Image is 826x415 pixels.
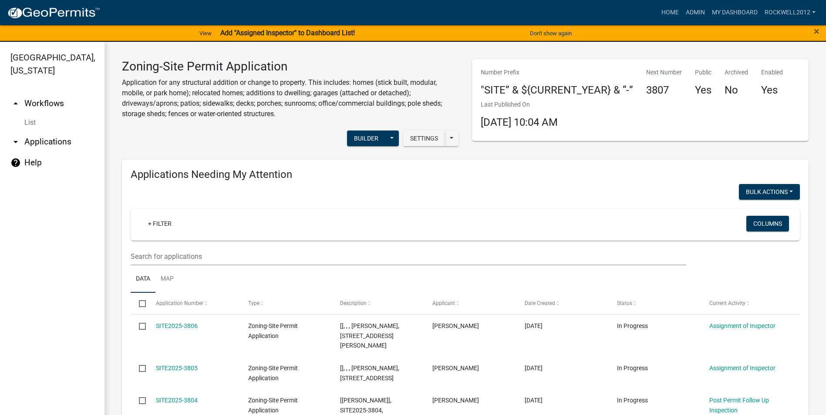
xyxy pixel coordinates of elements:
span: Status [617,300,632,306]
i: arrow_drop_down [10,137,21,147]
datatable-header-cell: Applicant [424,293,516,314]
span: × [814,25,819,37]
datatable-header-cell: Current Activity [701,293,793,314]
p: Next Number [646,68,682,77]
h4: Yes [695,84,711,97]
a: Data [131,265,155,293]
span: [], , , CHAD HANSON, 13502 W LAKE SALLIE DR [340,322,399,349]
span: 08/18/2025 [525,365,543,371]
button: Bulk Actions [739,184,800,200]
span: [DATE] 10:04 AM [481,116,558,128]
p: Archived [725,68,748,77]
p: Number Prefix [481,68,633,77]
h4: "SITE” & ${CURRENT_YEAR} & “-” [481,84,633,97]
span: In Progress [617,397,648,404]
h3: Zoning-Site Permit Application [122,59,459,74]
span: Type [248,300,260,306]
h4: Yes [761,84,783,97]
p: Enabled [761,68,783,77]
a: Admin [682,4,708,21]
datatable-header-cell: Application Number [147,293,239,314]
a: Rockwell2012 [761,4,819,21]
button: Columns [746,216,789,231]
a: SITE2025-3805 [156,365,198,371]
strong: Add "Assigned Inspector" to Dashboard List! [220,29,355,37]
span: David Salisbury [432,365,479,371]
a: SITE2025-3804 [156,397,198,404]
span: Description [340,300,367,306]
a: + Filter [141,216,179,231]
a: My Dashboard [708,4,761,21]
span: Date Created [525,300,555,306]
h4: 3807 [646,84,682,97]
button: Builder [347,131,385,146]
span: Zoning-Site Permit Application [248,365,298,382]
span: Application Number [156,300,203,306]
datatable-header-cell: Status [609,293,701,314]
datatable-header-cell: Date Created [516,293,609,314]
h4: Applications Needing My Attention [131,168,800,181]
a: Assignment of Inspector [709,365,775,371]
span: [], , , DAVID SALISBURY, 15601 MAPLE RIDGE RD [340,365,399,382]
p: Public [695,68,711,77]
span: 08/18/2025 [525,322,543,329]
span: Chad [432,322,479,329]
span: In Progress [617,322,648,329]
a: Home [658,4,682,21]
span: Douglas Loberg [432,397,479,404]
a: SITE2025-3806 [156,322,198,329]
p: Application for any structural addition or change to property. This includes: homes (stick built,... [122,77,459,119]
p: Last Published On [481,100,558,109]
datatable-header-cell: Type [239,293,332,314]
datatable-header-cell: Description [332,293,424,314]
datatable-header-cell: Select [131,293,147,314]
span: Current Activity [709,300,745,306]
span: Zoning-Site Permit Application [248,397,298,414]
input: Search for applications [131,248,686,265]
button: Close [814,26,819,37]
a: Map [155,265,179,293]
button: Don't show again [526,26,575,40]
a: Assignment of Inspector [709,322,775,329]
span: 08/18/2025 [525,397,543,404]
span: Applicant [432,300,455,306]
i: arrow_drop_up [10,98,21,109]
span: In Progress [617,365,648,371]
i: help [10,157,21,168]
a: View [196,26,215,40]
a: Post Permit Follow Up Inspection [709,397,769,414]
h4: No [725,84,748,97]
span: Zoning-Site Permit Application [248,322,298,339]
button: Settings [403,131,445,146]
